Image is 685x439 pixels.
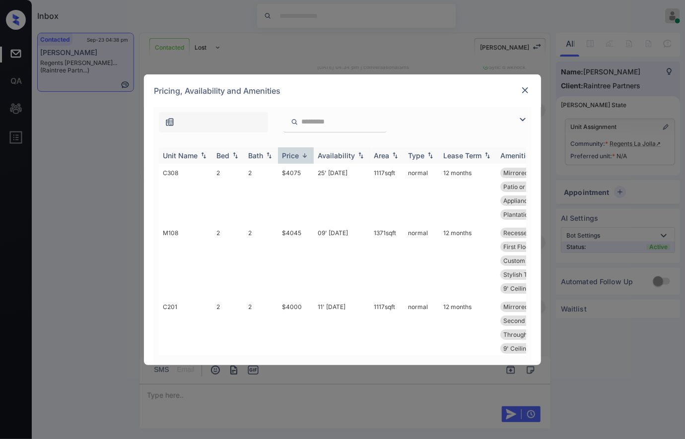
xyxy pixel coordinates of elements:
[517,114,529,125] img: icon-zuma
[443,151,481,160] div: Lease Term
[503,169,552,177] span: Mirrored Closet...
[282,151,299,160] div: Price
[439,298,496,358] td: 12 months
[163,151,198,160] div: Unit Name
[520,85,530,95] img: close
[503,271,548,278] span: Stylish Tile Ba...
[248,151,263,160] div: Bath
[503,197,555,204] span: Appliance Packa...
[503,345,533,352] span: 9' Ceilings
[278,224,314,298] td: $4045
[503,243,532,251] span: First Floor
[212,164,244,224] td: 2
[390,152,400,159] img: sorting
[165,117,175,127] img: icon-zuma
[159,224,212,298] td: M108
[404,298,439,358] td: normal
[356,152,366,159] img: sorting
[408,151,424,160] div: Type
[212,224,244,298] td: 2
[159,298,212,358] td: C201
[314,298,370,358] td: 11' [DATE]
[370,224,404,298] td: 1371 sqft
[278,164,314,224] td: $4075
[503,331,554,338] span: Throughout Plan...
[291,118,298,126] img: icon-zuma
[503,229,552,237] span: Recessed Ceilin...
[278,298,314,358] td: $4000
[264,152,274,159] img: sorting
[244,164,278,224] td: 2
[244,224,278,298] td: 2
[439,164,496,224] td: 12 months
[503,303,552,311] span: Mirrored Closet...
[374,151,389,160] div: Area
[503,183,550,190] span: Patio or Balcon...
[144,74,541,107] div: Pricing, Availability and Amenities
[370,298,404,358] td: 1117 sqft
[503,211,550,218] span: Plantation Shut...
[500,151,534,160] div: Amenities
[404,224,439,298] td: normal
[212,298,244,358] td: 2
[244,298,278,358] td: 2
[503,285,533,292] span: 9' Ceilings
[482,152,492,159] img: sorting
[216,151,229,160] div: Bed
[503,317,541,324] span: Second Floor
[159,164,212,224] td: C308
[503,257,551,264] span: Custom Cabinets
[404,164,439,224] td: normal
[370,164,404,224] td: 1117 sqft
[314,224,370,298] td: 09' [DATE]
[230,152,240,159] img: sorting
[318,151,355,160] div: Availability
[439,224,496,298] td: 12 months
[425,152,435,159] img: sorting
[199,152,208,159] img: sorting
[314,164,370,224] td: 25' [DATE]
[300,152,310,159] img: sorting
